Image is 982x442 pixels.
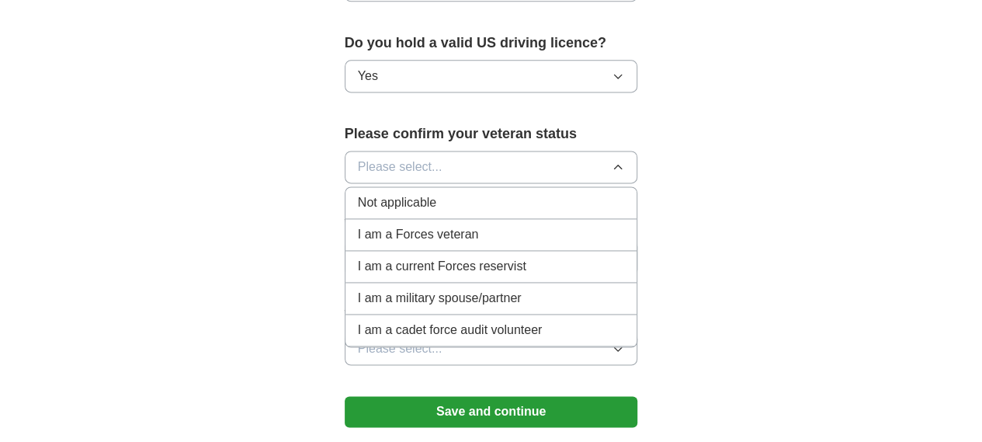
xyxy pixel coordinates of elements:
[358,289,522,308] span: I am a military spouse/partner
[345,332,638,365] button: Please select...
[358,193,436,212] span: Not applicable
[358,257,526,276] span: I am a current Forces reservist
[345,33,638,54] label: Do you hold a valid US driving licence?
[345,124,638,144] label: Please confirm your veteran status
[358,158,442,176] span: Please select...
[345,151,638,183] button: Please select...
[345,396,638,427] button: Save and continue
[358,321,542,339] span: I am a cadet force audit volunteer
[358,339,442,358] span: Please select...
[345,60,638,92] button: Yes
[358,67,378,85] span: Yes
[358,225,479,244] span: I am a Forces veteran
